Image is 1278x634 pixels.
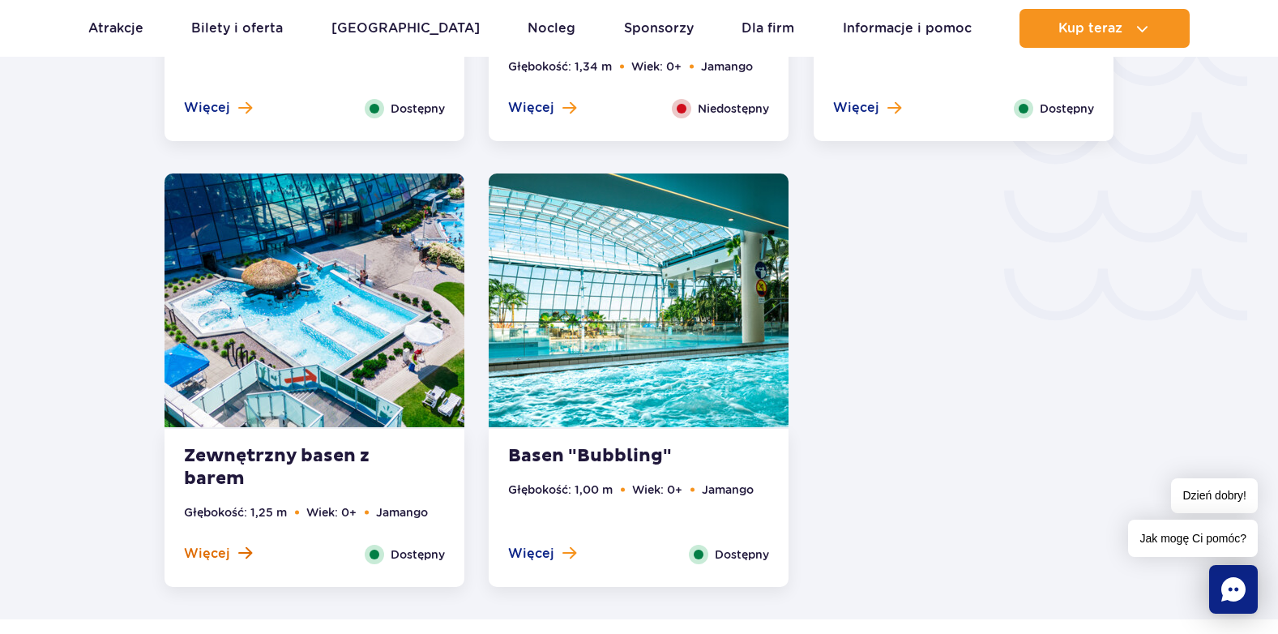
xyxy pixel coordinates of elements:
[1171,478,1258,513] span: Dzień dobry!
[184,99,252,117] button: Więcej
[184,545,252,563] button: Więcej
[184,99,230,117] span: Więcej
[624,9,694,48] a: Sponsorzy
[508,481,613,499] li: Głębokość: 1,00 m
[376,503,428,521] li: Jamango
[1040,100,1094,118] span: Dostępny
[391,100,445,118] span: Dostępny
[331,9,480,48] a: [GEOGRAPHIC_DATA]
[1128,520,1258,557] span: Jak mogę Ci pomóc?
[184,545,230,563] span: Więcej
[191,9,283,48] a: Bilety i oferta
[508,99,554,117] span: Więcej
[306,503,357,521] li: Wiek: 0+
[489,173,789,427] img: Basen Bubbling
[508,545,554,563] span: Więcej
[843,9,972,48] a: Informacje i pomoc
[508,445,704,468] strong: Basen "Bubbling"
[1019,9,1190,48] button: Kup teraz
[508,58,612,75] li: Głębokość: 1,34 m
[701,58,753,75] li: Jamango
[631,58,682,75] li: Wiek: 0+
[184,503,287,521] li: Głębokość: 1,25 m
[1209,565,1258,614] div: Chat
[528,9,575,48] a: Nocleg
[702,481,754,499] li: Jamango
[742,9,794,48] a: Dla firm
[715,546,769,563] span: Dostępny
[184,445,380,490] strong: Zewnętrzny basen z barem
[508,545,576,563] button: Więcej
[165,173,464,427] img: Zewnętrzny basen z barem
[1058,21,1122,36] span: Kup teraz
[632,481,682,499] li: Wiek: 0+
[508,99,576,117] button: Więcej
[698,100,769,118] span: Niedostępny
[833,99,901,117] button: Więcej
[391,546,445,563] span: Dostępny
[833,99,879,117] span: Więcej
[88,9,143,48] a: Atrakcje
